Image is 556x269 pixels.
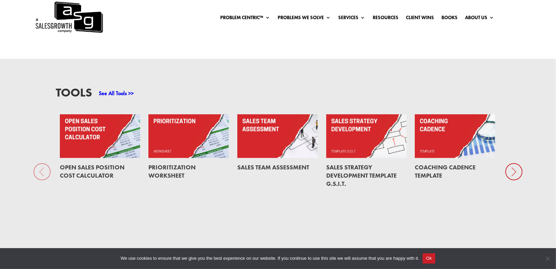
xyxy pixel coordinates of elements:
[56,87,92,102] h3: Tools
[148,163,196,179] a: Prioritization Worksheet
[60,163,124,179] a: Open Sales Position Cost Calculator
[544,255,551,262] span: No
[326,163,397,188] a: Sales Strategy Development Template G.S.I.T.
[237,163,309,171] a: Sales Team Assessment
[278,15,331,23] a: Problems We Solve
[220,15,270,23] a: Problem Centric™
[99,90,134,97] a: See All Tools >>
[441,15,458,23] a: Books
[121,255,419,262] span: We use cookies to ensure that we give you the best experience on our website. If you continue to ...
[423,253,435,264] button: Ok
[406,15,434,23] a: Client Wins
[415,163,476,179] a: Coaching Cadence Template
[465,15,494,23] a: About Us
[373,15,398,23] a: Resources
[338,15,365,23] a: Services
